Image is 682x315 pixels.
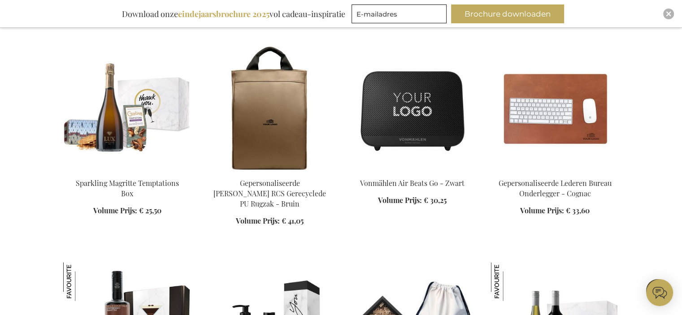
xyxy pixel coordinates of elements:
a: Volume Prijs: € 33,60 [520,206,590,216]
input: E-mailadres [352,4,447,23]
span: € 41,05 [282,216,304,225]
a: Vonmählen Air Beats Go - Zwart [360,178,465,188]
b: eindejaarsbrochure 2025 [178,9,269,19]
form: marketing offers and promotions [352,4,449,26]
span: Volume Prijs: [93,206,137,215]
a: Gepersonaliseerde [PERSON_NAME] RCS Gerecyclede PU Rugzak - Bruin [213,178,326,208]
img: The Ultimate Wine & Chocolate Set [491,262,530,301]
span: € 25,50 [139,206,161,215]
iframe: belco-activator-frame [646,279,673,306]
a: Vonmahlen Air Beats GO [348,167,477,176]
span: € 33,60 [566,206,590,215]
span: € 30,25 [424,195,447,205]
img: Sparkling Margritte Temptations Box [63,45,191,171]
img: Bols Ready To Serve Martini Espresso [63,262,102,301]
a: Volume Prijs: € 30,25 [378,195,447,206]
a: Sparkling Margritte Temptations Box [63,167,191,176]
span: Volume Prijs: [520,206,564,215]
div: Close [663,9,674,19]
a: Sparkling Magritte Temptations Box [76,178,179,198]
span: Volume Prijs: [236,216,280,225]
a: Gepersonaliseerde Lederen Bureau Onderlegger - Cognac [499,178,612,198]
img: Personalised Bermond RCS Recycled PU Backpack - Brown [206,45,334,171]
img: Close [666,11,671,17]
a: Volume Prijs: € 41,05 [236,216,304,226]
span: Volume Prijs: [378,195,422,205]
div: Download onze vol cadeau-inspiratie [118,4,349,23]
img: Personalised Leather Desk Pad - Cognac [491,45,619,171]
img: Vonmahlen Air Beats GO [348,45,477,171]
a: Personalised Bermond RCS Recycled PU Backpack - Brown [206,167,334,176]
a: Volume Prijs: € 25,50 [93,206,161,216]
button: Brochure downloaden [451,4,564,23]
a: Personalised Leather Desk Pad - Cognac [491,167,619,176]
